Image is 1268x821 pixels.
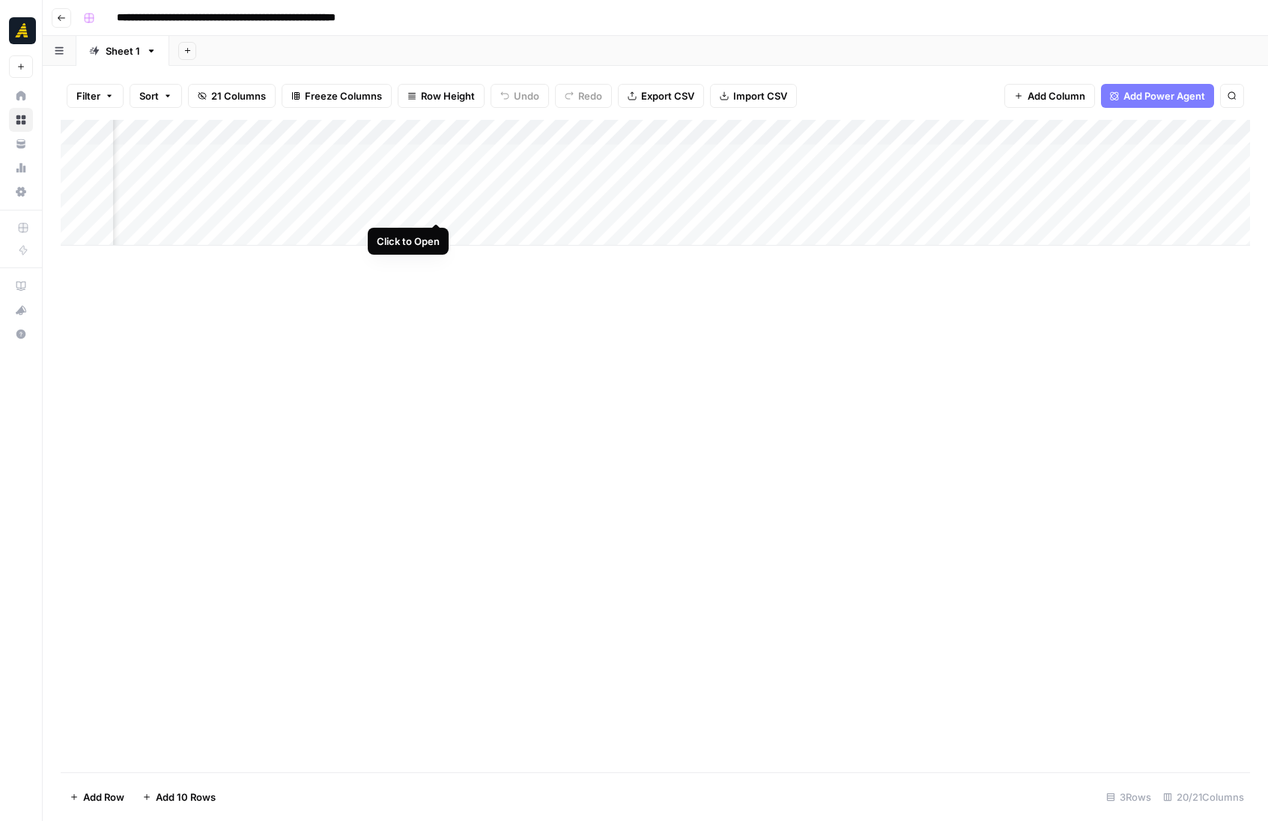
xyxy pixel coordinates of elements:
span: Add 10 Rows [156,790,216,805]
a: Your Data [9,132,33,156]
button: Sort [130,84,182,108]
div: What's new? [10,299,32,321]
button: Filter [67,84,124,108]
div: 3 Rows [1100,785,1157,809]
button: Help + Support [9,322,33,346]
a: Home [9,84,33,108]
span: Redo [578,88,602,103]
span: Undo [514,88,539,103]
button: 21 Columns [188,84,276,108]
button: Redo [555,84,612,108]
button: Workspace: Marketers in Demand [9,12,33,49]
span: 21 Columns [211,88,266,103]
button: Add 10 Rows [133,785,225,809]
a: Settings [9,180,33,204]
a: Usage [9,156,33,180]
button: Freeze Columns [282,84,392,108]
button: Add Power Agent [1101,84,1214,108]
span: Filter [76,88,100,103]
div: Sheet 1 [106,43,140,58]
span: Add Power Agent [1123,88,1205,103]
button: Export CSV [618,84,704,108]
span: Add Column [1028,88,1085,103]
div: Click to Open [377,234,440,249]
span: Sort [139,88,159,103]
a: AirOps Academy [9,274,33,298]
a: Browse [9,108,33,132]
span: Freeze Columns [305,88,382,103]
a: Sheet 1 [76,36,169,66]
span: Import CSV [733,88,787,103]
span: Row Height [421,88,475,103]
span: Export CSV [641,88,694,103]
button: Undo [491,84,549,108]
button: What's new? [9,298,33,322]
img: Marketers in Demand Logo [9,17,36,44]
button: Add Column [1004,84,1095,108]
span: Add Row [83,790,124,805]
button: Import CSV [710,84,797,108]
div: 20/21 Columns [1157,785,1250,809]
button: Row Height [398,84,485,108]
button: Add Row [61,785,133,809]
